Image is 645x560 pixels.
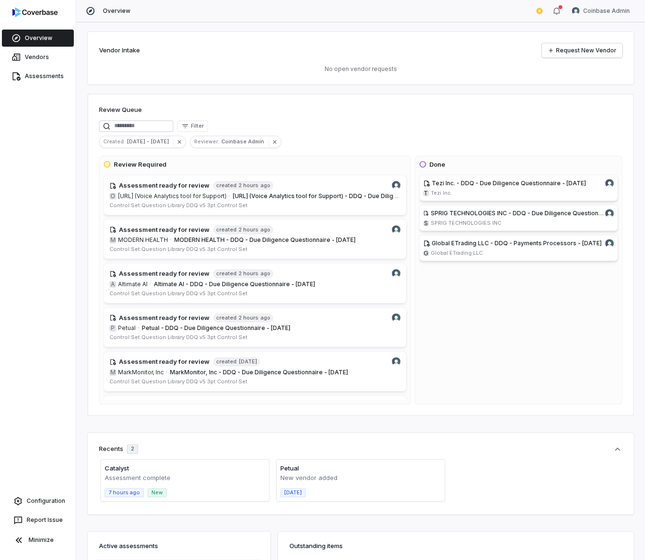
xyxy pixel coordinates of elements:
[99,541,259,550] h3: Active assessments
[109,202,248,209] span: Control Set: Question Library DDQ v5 3pt Control Set
[430,210,637,217] span: SPRIG TECHNOLOGIES INC - DDQ - Due Diligence Questionnaire - [DATE]
[154,280,315,288] span: Altimate AI - DDQ - Due Diligence Questionnaire - [DATE]
[4,511,72,529] button: Report Issue
[103,7,130,15] span: Overview
[432,180,586,187] span: Tezi Inc. - DDQ - Due Diligence Questionnaire - [DATE]
[289,541,622,550] h3: Outstanding items
[431,220,501,227] span: SPRIG TECHNOLOGIES INC
[118,236,168,244] span: MODERN HEALTH
[103,219,407,260] a: Coinbase Admin avatarAssessment ready for reviewcreated2 hours agoMMODERN HEALTH·MODERN HEALTH - ...
[2,49,74,66] a: Vendors
[392,225,400,234] img: Coinbase Admin avatar
[238,314,270,321] span: 2 hours ago
[2,68,74,85] a: Assessments
[138,324,139,332] span: ·
[432,240,602,247] span: Global ETrading LLC - DDQ - Payments Processors - [DATE]
[131,445,134,452] span: 2
[566,4,635,18] button: Coinbase Admin avatarCoinbase Admin
[12,8,58,17] img: logo-D7KZi-bG.svg
[118,280,148,288] span: Altimate AI
[221,137,268,146] span: Coinbase Admin
[4,492,72,510] a: Configuration
[228,192,230,200] span: ·
[119,225,209,235] h4: Assessment ready for review
[174,236,356,243] span: MODERN HEALTH - DDQ - Due Diligence Questionnaire - [DATE]
[605,209,614,218] img: Coinbase Admin avatar
[605,239,614,248] img: Coinbase Admin avatar
[99,105,142,115] h1: Review Queue
[99,46,140,55] h2: Vendor Intake
[177,120,208,132] button: Filter
[431,190,452,197] span: Tezi Inc.
[170,369,348,376] span: MarkMonitor, Inc - DDQ - Due Diligence Questionnaire - [DATE]
[431,250,483,257] span: Global ETrading LLC
[2,30,74,47] a: Overview
[4,530,72,550] button: Minimize
[103,175,407,215] a: Coinbase Admin avatarAssessment ready for reviewcreated2 hours agoO[URL] (Voice Analytics tool fo...
[149,280,151,288] span: ·
[99,65,622,73] p: No open vendor requests
[216,182,237,189] span: created
[238,226,270,233] span: 2 hours ago
[216,270,237,277] span: created
[142,324,290,331] span: Petual - DDQ - Due Diligence Questionnaire - [DATE]
[118,192,227,200] span: [URL] (Voice Analytics tool for Support)
[216,358,237,365] span: created
[216,226,237,233] span: created
[118,324,136,332] span: Petual
[105,464,129,472] a: Catalyst
[99,137,127,146] span: Created :
[119,313,209,323] h4: Assessment ready for review
[119,357,209,367] h4: Assessment ready for review
[191,122,204,130] span: Filter
[572,7,579,15] img: Coinbase Admin avatar
[392,181,400,190] img: Coinbase Admin avatar
[583,7,630,15] span: Coinbase Admin
[109,246,248,252] span: Control Set: Question Library DDQ v5 3pt Control Set
[238,182,270,189] span: 2 hours ago
[109,334,248,340] span: Control Set: Question Library DDQ v5 3pt Control Set
[392,269,400,278] img: Coinbase Admin avatar
[109,290,248,297] span: Control Set: Question Library DDQ v5 3pt Control Set
[166,369,167,376] span: ·
[238,270,270,277] span: 2 hours ago
[419,205,618,231] a: SPRIG TECHNOLOGIES INC - DDQ - Due Diligence Questionnaire - [DATE]Coinbase Admin avatarSSPRIG TE...
[429,160,445,170] h3: Done
[216,314,237,321] span: created
[119,269,209,279] h4: Assessment ready for review
[238,358,257,365] span: [DATE]
[127,137,173,146] span: [DATE] - [DATE]
[114,160,167,170] h3: Review Required
[170,236,171,244] span: ·
[109,378,248,385] span: Control Set: Question Library DDQ v5 3pt Control Set
[99,444,138,454] div: Recents
[99,444,622,454] button: Recents2
[103,263,407,303] a: Coinbase Admin avatarAssessment ready for reviewcreated2 hours agoAAltimate AI·Altimate AI - DDQ ...
[280,464,299,472] a: Petual
[103,307,407,348] a: Coinbase Admin avatarAssessment ready for reviewcreated2 hours agoPPetual·Petual - DDQ - Due Dili...
[392,357,400,366] img: Coinbase Admin avatar
[419,175,618,201] a: Tezi Inc. - DDQ - Due Diligence Questionnaire - [DATE]Coinbase Admin avatarTTezi Inc.
[103,351,407,391] a: Coinbase Admin avatarAssessment ready for reviewcreated[DATE]MMarkMonitor, Inc·MarkMonitor, Inc -...
[419,235,618,261] a: Global ETrading LLC - DDQ - Payments Processors - [DATE]Coinbase Admin avatarGGlobal ETrading LLC
[605,179,614,188] img: Coinbase Admin avatar
[542,43,622,58] a: Request New Vendor
[190,137,221,146] span: Reviewer :
[118,369,164,376] span: MarkMonitor, Inc
[103,395,407,436] a: Coinbase Admin avatarAssessment ready for reviewcreated[DATE]
[119,181,209,190] h4: Assessment ready for review
[233,192,474,200] span: [URL] (Voice Analytics tool for Support) - DDQ - Due Diligence Questionnaire - [DATE]
[392,313,400,322] img: Coinbase Admin avatar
